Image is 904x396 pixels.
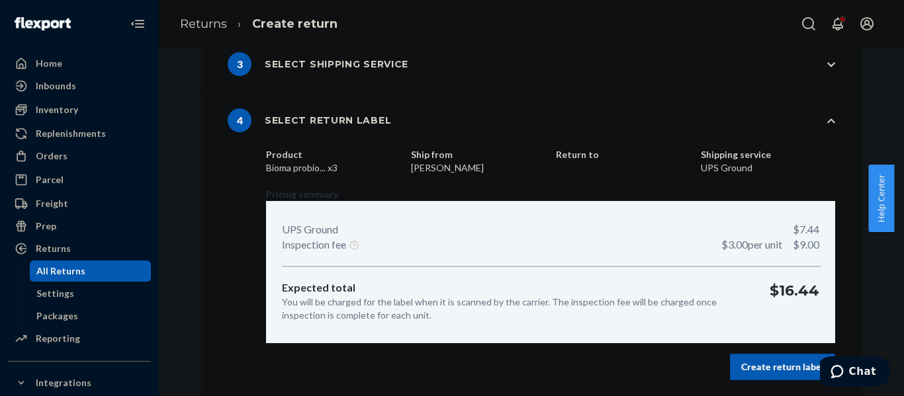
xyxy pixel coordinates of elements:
[36,57,62,70] div: Home
[8,193,151,214] a: Freight
[770,280,819,322] p: $16.44
[36,149,68,163] div: Orders
[36,376,91,389] div: Integrations
[30,283,152,304] a: Settings
[282,222,338,237] p: UPS Ground
[795,11,822,37] button: Open Search Box
[282,296,748,322] p: You will be charged for the label when it is scanned by the carrier. The inspection fee will be c...
[8,238,151,259] a: Returns
[36,173,64,186] div: Parcel
[721,238,782,251] span: $3.00 per unit
[741,360,824,374] div: Create return label
[793,222,819,237] p: $7.44
[8,123,151,144] a: Replenishments
[36,242,71,255] div: Returns
[228,52,408,76] div: Select shipping service
[411,148,545,161] dt: Ship from
[820,356,891,389] iframe: Opens a widget where you can chat to one of our agents
[36,309,78,323] div: Packages
[36,103,78,116] div: Inventory
[36,287,74,300] div: Settings
[36,197,68,210] div: Freight
[252,17,338,31] a: Create return
[266,161,400,175] dd: Bioma probio... x3
[8,53,151,74] a: Home
[8,99,151,120] a: Inventory
[36,219,56,233] div: Prep
[36,127,106,140] div: Replenishments
[228,108,391,132] div: Select return label
[124,11,151,37] button: Close Navigation
[411,161,545,175] dd: [PERSON_NAME]
[8,169,151,190] a: Parcel
[282,237,346,253] p: Inspection fee
[180,17,227,31] a: Returns
[8,216,151,237] a: Prep
[701,148,835,161] dt: Shipping service
[8,372,151,393] button: Integrations
[701,161,835,175] dd: UPS Ground
[15,17,71,30] img: Flexport logo
[30,305,152,327] a: Packages
[228,52,251,76] span: 3
[36,264,85,278] div: All Returns
[169,5,348,44] ol: breadcrumbs
[228,108,251,132] span: 4
[556,148,690,161] dt: Return to
[266,188,835,201] p: Pricing summary
[36,332,80,345] div: Reporting
[8,145,151,167] a: Orders
[8,75,151,97] a: Inbounds
[8,328,151,349] a: Reporting
[36,79,76,93] div: Inbounds
[282,280,748,296] p: Expected total
[868,165,894,232] button: Help Center
[825,11,851,37] button: Open notifications
[730,354,835,380] button: Create return label
[721,237,819,253] p: $9.00
[854,11,880,37] button: Open account menu
[266,148,400,161] dt: Product
[30,260,152,282] a: All Returns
